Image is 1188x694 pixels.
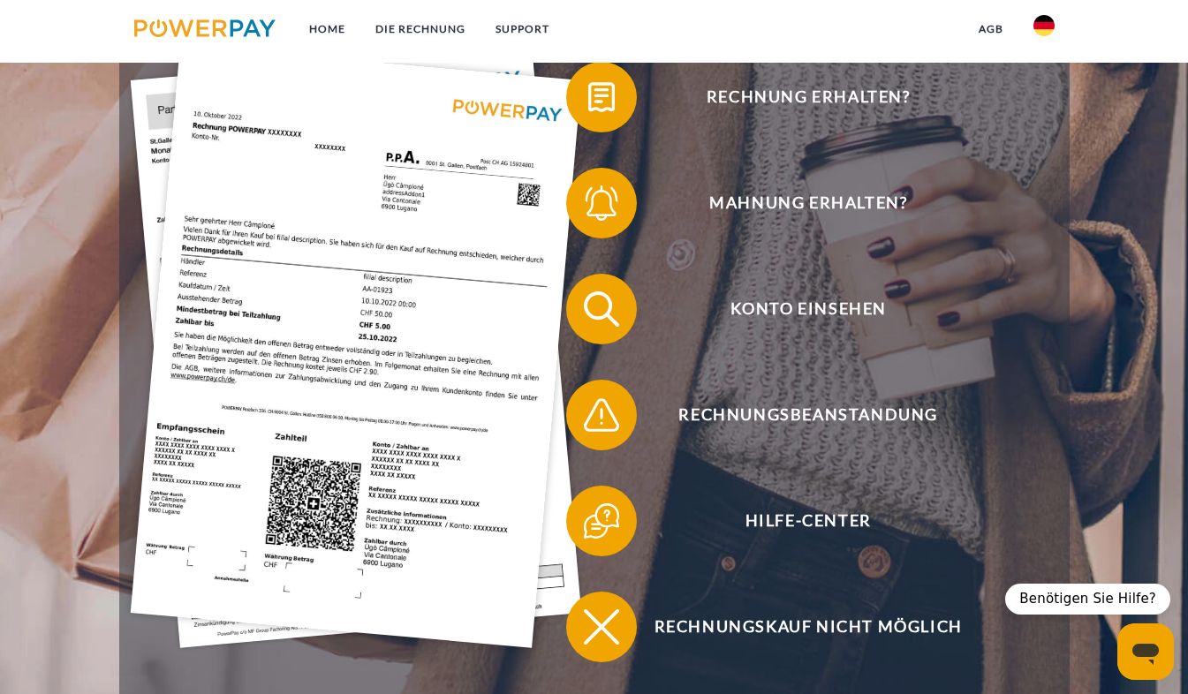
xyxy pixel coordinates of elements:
[579,393,624,437] img: qb_warning.svg
[566,274,1025,344] button: Konto einsehen
[579,181,624,225] img: qb_bell.svg
[592,486,1025,556] span: Hilfe-Center
[579,499,624,543] img: qb_help.svg
[1005,584,1170,615] div: Benötigen Sie Hilfe?
[360,13,480,45] a: DIE RECHNUNG
[566,380,1025,450] button: Rechnungsbeanstandung
[592,592,1025,662] span: Rechnungskauf nicht möglich
[566,62,1025,132] button: Rechnung erhalten?
[579,605,624,649] img: qb_close.svg
[1117,623,1174,680] iframe: Schaltfläche zum Öffnen des Messaging-Fensters; Konversation läuft
[294,13,360,45] a: Home
[566,486,1025,556] button: Hilfe-Center
[592,62,1025,132] span: Rechnung erhalten?
[1033,15,1055,36] img: de
[480,13,564,45] a: SUPPORT
[964,13,1018,45] a: agb
[592,168,1025,238] span: Mahnung erhalten?
[134,19,276,37] img: logo-powerpay.svg
[592,380,1025,450] span: Rechnungsbeanstandung
[592,274,1025,344] span: Konto einsehen
[579,75,624,119] img: qb_bill.svg
[579,287,624,331] img: qb_search.svg
[566,168,1025,238] button: Mahnung erhalten?
[566,592,1025,662] button: Rechnungskauf nicht möglich
[130,45,580,647] img: single_invoice_powerpay_de.jpg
